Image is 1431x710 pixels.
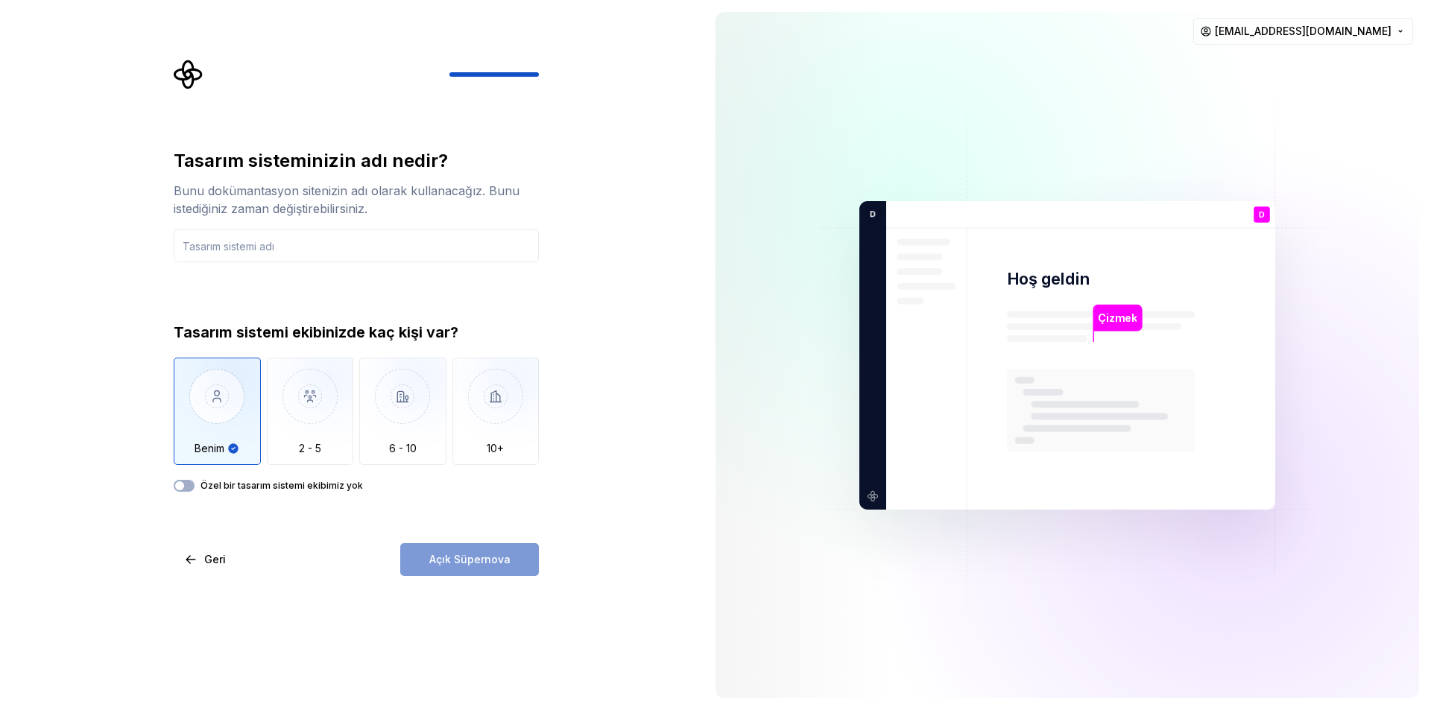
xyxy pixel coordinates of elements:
[174,183,519,216] font: Bunu dokümantasyon sitenizin adı olarak kullanacağız. Bunu istediğiniz zaman değiştirebilirsiniz.
[200,480,363,491] font: Özel bir tasarım sistemi ekibimiz yok
[1098,311,1137,324] font: Çizmek
[174,323,458,341] font: Tasarım sistemi ekibinizde kaç kişi var?
[174,543,238,576] button: Geri
[204,553,226,565] font: Geri
[174,60,203,89] svg: Süpernova Logosu
[1007,268,1091,288] font: Hoş geldin
[1215,25,1391,37] font: [EMAIL_ADDRESS][DOMAIN_NAME]
[1193,18,1413,45] button: [EMAIL_ADDRESS][DOMAIN_NAME]
[174,229,539,262] input: Tasarım sistemi adı
[870,209,876,219] font: D
[174,150,448,171] font: Tasarım sisteminizin adı nedir?
[1259,209,1265,219] font: D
